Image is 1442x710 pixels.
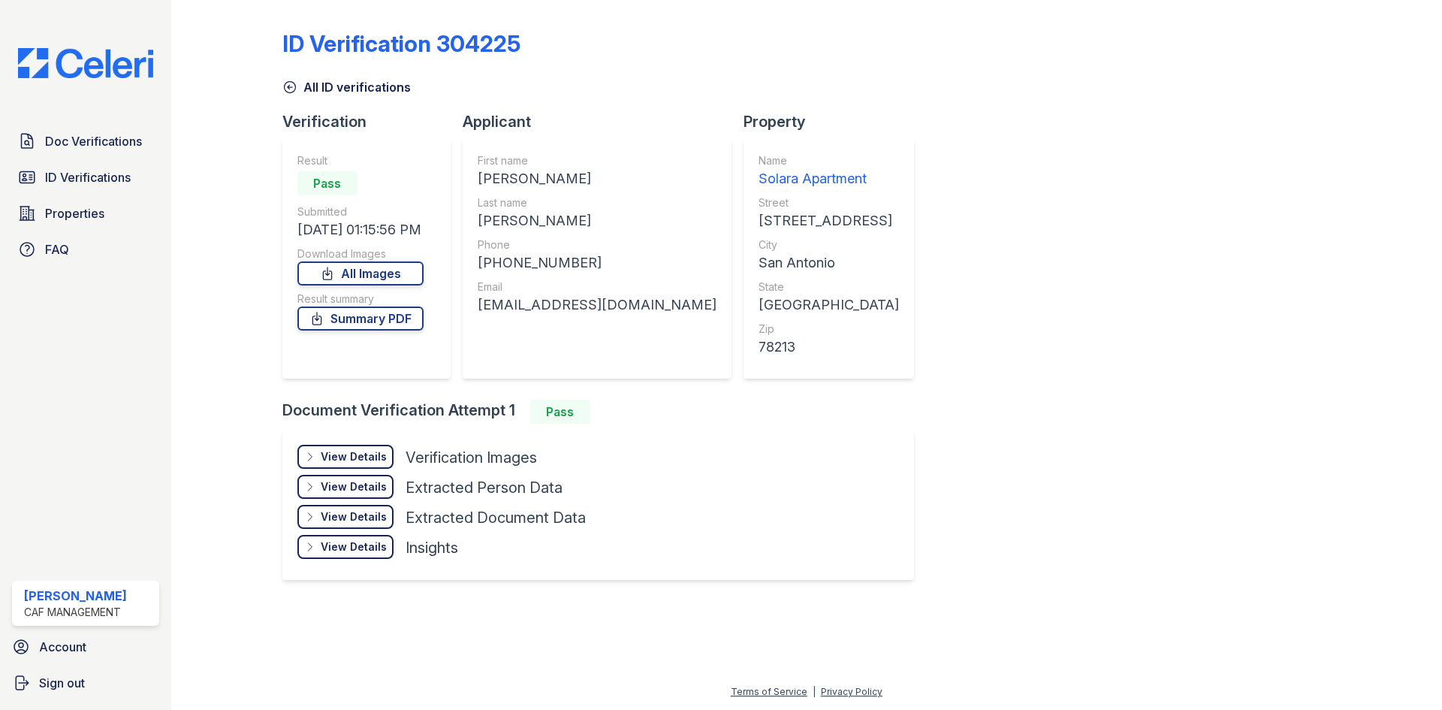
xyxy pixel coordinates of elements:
div: Phone [478,237,716,252]
div: [PERSON_NAME] [478,168,716,189]
div: View Details [321,539,387,554]
div: Street [759,195,899,210]
div: Last name [478,195,716,210]
div: San Antonio [759,252,899,273]
div: Verification [282,111,463,132]
div: | [813,686,816,697]
a: FAQ [12,234,159,264]
span: Properties [45,204,104,222]
div: Extracted Person Data [406,477,563,498]
div: [PHONE_NUMBER] [478,252,716,273]
div: 78213 [759,337,899,358]
span: Account [39,638,86,656]
div: [PERSON_NAME] [478,210,716,231]
div: Name [759,153,899,168]
div: Download Images [297,246,424,261]
span: Sign out [39,674,85,692]
img: CE_Logo_Blue-a8612792a0a2168367f1c8372b55b34899dd931a85d93a1a3d3e32e68fde9ad4.png [6,48,165,78]
div: Submitted [297,204,424,219]
div: Result summary [297,292,424,307]
div: Verification Images [406,447,537,468]
div: Zip [759,322,899,337]
a: All ID verifications [282,78,411,96]
div: Property [744,111,926,132]
span: ID Verifications [45,168,131,186]
div: Pass [530,400,590,424]
span: Doc Verifications [45,132,142,150]
a: Sign out [6,668,165,698]
div: [STREET_ADDRESS] [759,210,899,231]
a: Name Solara Apartment [759,153,899,189]
a: Account [6,632,165,662]
div: View Details [321,509,387,524]
div: CAF Management [24,605,127,620]
div: [PERSON_NAME] [24,587,127,605]
div: Insights [406,537,458,558]
div: Extracted Document Data [406,507,586,528]
div: View Details [321,479,387,494]
a: All Images [297,261,424,286]
div: [DATE] 01:15:56 PM [297,219,424,240]
div: View Details [321,449,387,464]
div: Email [478,279,716,295]
a: ID Verifications [12,162,159,192]
div: State [759,279,899,295]
iframe: chat widget [1379,650,1427,695]
div: Document Verification Attempt 1 [282,400,926,424]
div: [GEOGRAPHIC_DATA] [759,295,899,316]
a: Doc Verifications [12,126,159,156]
div: Solara Apartment [759,168,899,189]
a: Summary PDF [297,307,424,331]
div: Applicant [463,111,744,132]
div: Pass [297,171,357,195]
div: [EMAIL_ADDRESS][DOMAIN_NAME] [478,295,716,316]
a: Privacy Policy [821,686,882,697]
div: First name [478,153,716,168]
div: ID Verification 304225 [282,30,520,57]
a: Properties [12,198,159,228]
span: FAQ [45,240,69,258]
div: Result [297,153,424,168]
a: Terms of Service [731,686,807,697]
div: City [759,237,899,252]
